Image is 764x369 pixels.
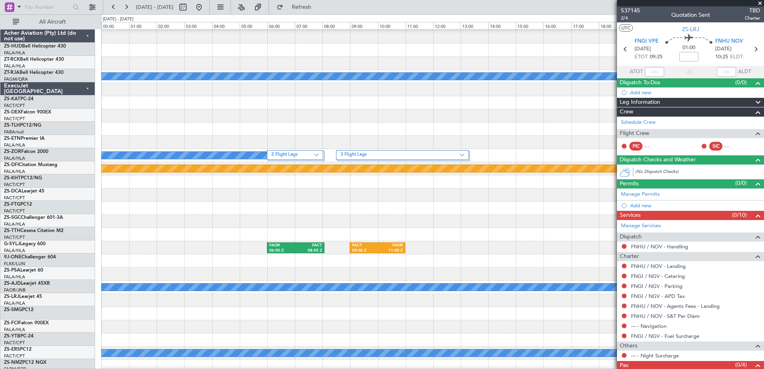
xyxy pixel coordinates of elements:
[4,321,49,325] a: ZS-FCIFalcon 900EX
[4,44,22,49] span: ZS-HUD
[4,360,22,365] span: ZS-NMZ
[4,163,58,167] a: ZS-DFICitation Mustang
[621,222,661,230] a: Manage Services
[136,4,173,11] span: [DATE] - [DATE]
[4,182,25,188] a: FACT/CPT
[4,268,43,273] a: ZS-PSALearjet 60
[269,243,296,248] div: FAOR
[709,142,722,151] div: SIC
[635,53,648,61] span: ETOT
[4,57,20,62] span: ZT-RCK
[620,232,642,242] span: Dispatch
[630,89,760,96] div: Add new
[350,22,378,29] div: 09:00
[4,255,56,260] a: 9J-ONEChallenger 604
[621,119,656,127] a: Schedule Crew
[631,243,688,250] a: FNHU / NOV - Handling
[724,143,742,150] div: - -
[21,19,84,25] span: All Aircraft
[269,248,296,254] div: 06:00 Z
[631,333,699,339] a: FNGI / NGV - Fuel Surcharge
[4,136,21,141] span: ZS-ETN
[4,142,25,148] a: FALA/HLA
[630,68,643,76] span: ATOT
[4,97,20,101] span: ZS-KAT
[635,169,764,177] div: (No Dispatch Checks)
[352,248,377,254] div: 09:00 Z
[715,53,728,61] span: 10:25
[621,15,640,22] span: 2/4
[630,202,760,209] div: Add new
[631,273,685,280] a: FNGI / NGV - Catering
[4,327,25,333] a: FALA/HLA
[4,202,32,207] a: ZS-FTGPC12
[631,263,686,270] a: FNHU / NOV - Landing
[631,303,720,309] a: FNHU / NOV - Agents Fees - Landing
[4,221,25,227] a: FALA/HLA
[295,22,322,29] div: 07:00
[103,16,133,23] div: [DATE] - [DATE]
[621,190,660,198] a: Manage Permits
[4,268,20,273] span: ZS-PSA
[378,22,406,29] div: 10:00
[620,98,660,107] span: Leg Information
[4,281,50,286] a: ZS-AJDLearjet 45XR
[4,208,25,214] a: FACT/CPT
[715,45,732,53] span: [DATE]
[631,313,700,319] a: FNHU / NOV - S&T Per Diem
[322,22,350,29] div: 08:00
[620,179,639,188] span: Permits
[129,22,157,29] div: 01:00
[406,22,433,29] div: 11:00
[4,163,19,167] span: ZS-DFI
[682,44,695,52] span: 01:00
[620,211,641,220] span: Services
[620,341,637,351] span: Others
[352,243,377,248] div: FACT
[4,234,25,240] a: FACT/CPT
[378,248,403,254] div: 11:00 Z
[4,110,21,115] span: ZS-DEX
[635,38,659,46] span: FNGI VPE
[460,153,464,157] img: arrow-gray.svg
[745,15,760,22] span: Charter
[543,22,571,29] div: 16:00
[273,1,321,14] button: Refresh
[4,116,25,122] a: FACT/CPT
[4,103,25,109] a: FACT/CPT
[4,242,46,246] a: G-SYLJLegacy 600
[516,22,543,29] div: 15:00
[631,352,679,359] a: --- - Night Surcharge
[4,255,22,260] span: 9J-ONE
[4,294,19,299] span: ZS-LRJ
[4,228,20,233] span: ZS-TTH
[433,22,461,29] div: 12:00
[4,347,32,352] a: ZS-ERSPC12
[4,50,25,56] a: FALA/HLA
[4,57,64,62] a: ZT-RCKBell Helicopter 430
[620,107,633,117] span: Crew
[4,110,51,115] a: ZS-DEXFalcon 900EX
[629,142,643,151] div: PIC
[4,334,20,339] span: ZS-YTB
[340,152,460,159] label: 3 Flight Legs
[24,1,70,13] input: Trip Number
[645,143,663,150] div: - -
[4,294,42,299] a: ZS-LRJLearjet 45
[732,211,747,219] span: (0/10)
[4,129,24,135] a: FABA/null
[4,44,66,49] a: ZS-HUDBell Helicopter 430
[4,97,34,101] a: ZS-KATPC-24
[619,24,633,32] button: UTC
[267,22,295,29] div: 06:00
[730,53,743,61] span: ELDT
[4,321,18,325] span: ZS-FCI
[4,287,26,293] a: FAOR/JNB
[296,243,322,248] div: FACT
[671,11,710,19] div: Quotation Sent
[4,76,28,82] a: FAGM/QRA
[4,248,25,254] a: FALA/HLA
[4,307,22,312] span: ZS-SMG
[4,155,25,161] a: FALA/HLA
[271,152,314,159] label: 2 Flight Legs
